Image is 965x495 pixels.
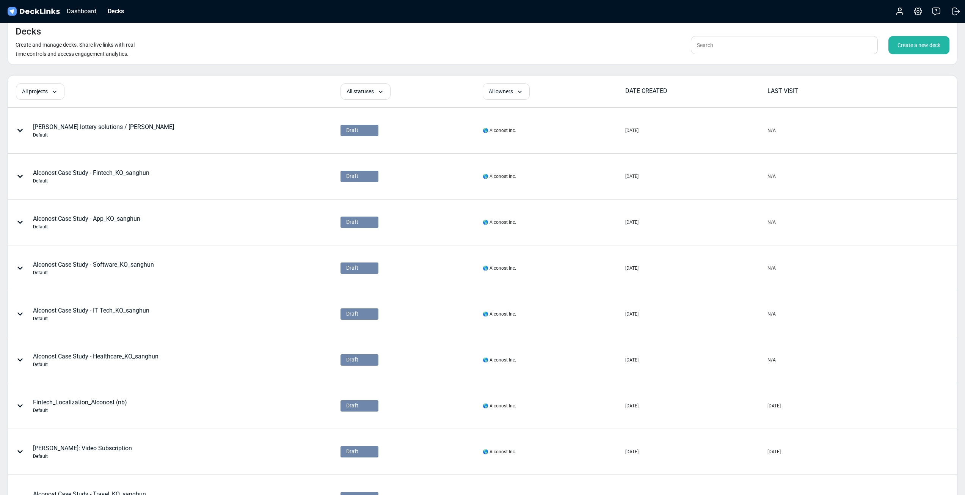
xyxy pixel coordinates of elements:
div: N/A [767,173,776,180]
div: N/A [767,311,776,317]
span: Draft [346,448,358,456]
div: Default [33,453,132,460]
span: Draft [346,218,358,226]
span: Draft [346,310,358,318]
div: [PERSON_NAME] lottery solutions / [PERSON_NAME] [33,123,174,138]
small: Create and manage decks. Share live links with real-time controls and access engagement analytics. [16,42,136,57]
div: [DATE] [767,402,781,409]
div: N/A [767,127,776,134]
div: All owners [483,83,530,100]
div: 🌎 Alconost Inc. [483,311,516,317]
div: 🌎 Alconost Inc. [483,127,516,134]
div: Default [33,315,149,322]
span: Draft [346,402,358,410]
div: Alconost Case Study - Software_KO_sanghun [33,260,154,276]
div: N/A [767,357,776,363]
div: [PERSON_NAME]: Video Subscription [33,444,132,460]
div: [DATE] [625,127,639,134]
div: 🌎 Alconost Inc. [483,219,516,226]
div: Dashboard [63,6,100,16]
div: All statuses [340,83,391,100]
div: [DATE] [625,448,639,455]
div: 🌎 Alconost Inc. [483,402,516,409]
div: [DATE] [625,402,639,409]
div: Default [33,407,127,414]
div: LAST VISIT [767,86,909,96]
div: Default [33,178,149,184]
span: Draft [346,356,358,364]
div: 🌎 Alconost Inc. [483,448,516,455]
img: DeckLinks [6,6,61,17]
div: 🌎 Alconost Inc. [483,265,516,272]
div: [DATE] [625,219,639,226]
div: Default [33,132,174,138]
div: N/A [767,219,776,226]
div: Default [33,361,158,368]
span: Draft [346,172,358,180]
div: [DATE] [625,311,639,317]
div: [DATE] [625,265,639,272]
span: Draft [346,264,358,272]
div: [DATE] [625,173,639,180]
div: Create a new deck [888,36,949,54]
div: N/A [767,265,776,272]
div: [DATE] [625,357,639,363]
div: [DATE] [767,448,781,455]
div: Default [33,269,154,276]
div: Alconost Case Study - App_KO_sanghun [33,214,140,230]
div: All projects [16,83,64,100]
div: Default [33,223,140,230]
div: Decks [104,6,128,16]
span: Draft [346,126,358,134]
div: Fintech_Localization_Alconost (nb) [33,398,127,414]
input: Search [691,36,878,54]
div: Alconost Case Study - Fintech_KO_sanghun [33,168,149,184]
div: 🌎 Alconost Inc. [483,357,516,363]
div: Alconost Case Study - IT Tech_KO_sanghun [33,306,149,322]
div: Alconost Case Study - Healthcare_KO_sanghun [33,352,158,368]
h4: Decks [16,26,41,37]
div: DATE CREATED [625,86,767,96]
div: 🌎 Alconost Inc. [483,173,516,180]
